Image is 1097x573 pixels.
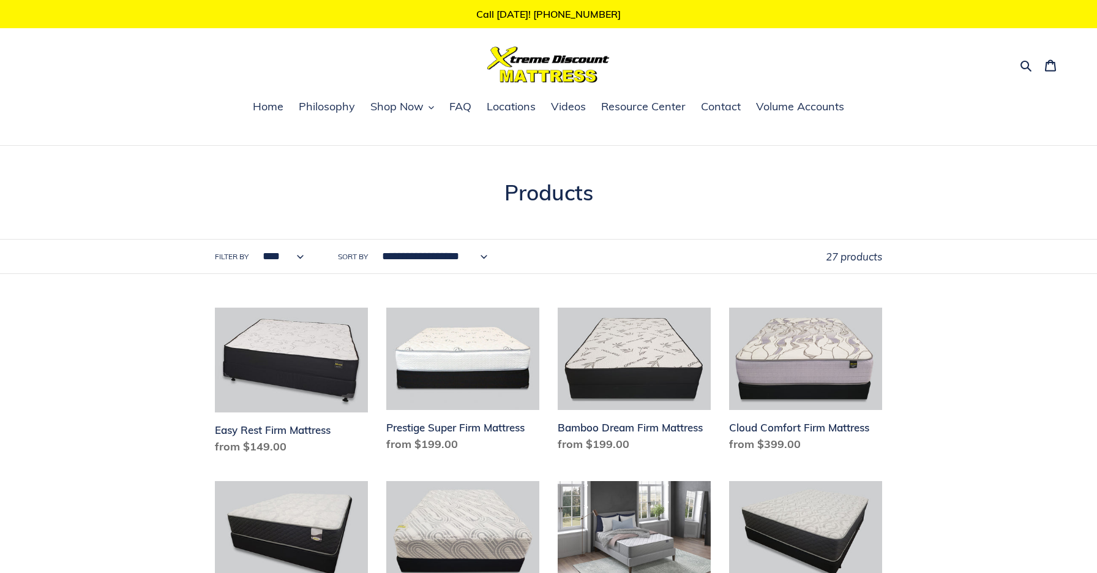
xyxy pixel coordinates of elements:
button: Shop Now [364,98,440,116]
a: Home [247,98,290,116]
span: Philosophy [299,99,355,114]
a: Cloud Comfort Firm Mattress [729,308,882,457]
img: Xtreme Discount Mattress [487,47,610,83]
span: Volume Accounts [756,99,844,114]
a: Contact [695,98,747,116]
span: Resource Center [601,99,686,114]
a: Easy Rest Firm Mattress [215,308,368,460]
span: Contact [701,99,741,114]
a: FAQ [443,98,477,116]
a: Volume Accounts [750,98,850,116]
a: Resource Center [595,98,692,116]
label: Sort by [338,251,368,262]
span: FAQ [449,99,471,114]
span: Locations [487,99,536,114]
span: 27 products [826,250,882,263]
a: Bamboo Dream Firm Mattress [558,308,711,457]
label: Filter by [215,251,249,262]
span: Home [253,99,283,114]
a: Videos [545,98,592,116]
a: Philosophy [293,98,361,116]
span: Products [504,179,593,206]
a: Locations [481,98,542,116]
a: Prestige Super Firm Mattress [386,308,539,457]
span: Shop Now [370,99,424,114]
span: Videos [551,99,586,114]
